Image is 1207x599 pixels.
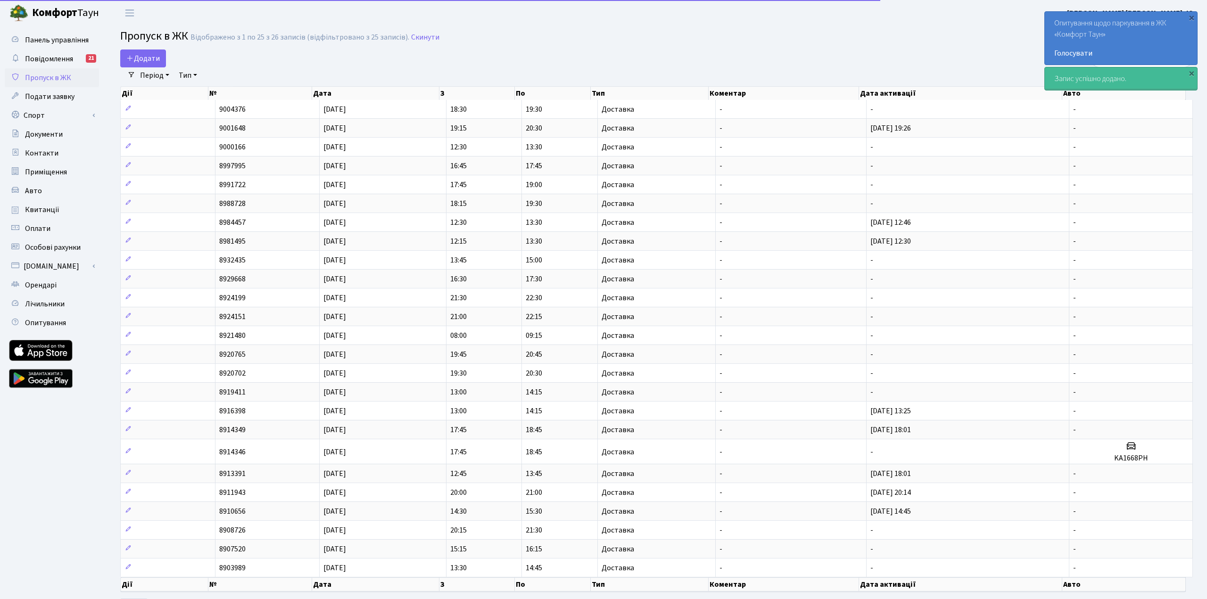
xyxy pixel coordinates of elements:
span: Документи [25,129,63,139]
span: - [719,525,722,535]
span: [DATE] [323,255,346,265]
span: Доставка [602,407,634,415]
th: Дата активації [859,577,1062,591]
span: 8924199 [219,293,246,303]
span: 8920765 [219,349,246,360]
span: 20:30 [526,368,542,378]
span: 22:15 [526,312,542,322]
span: Доставка [602,470,634,477]
a: Контакти [5,144,99,163]
span: - [719,563,722,573]
span: Доставка [602,143,634,151]
span: 8997995 [219,161,246,171]
div: 21 [86,54,96,63]
span: - [719,349,722,360]
span: - [1073,506,1076,517]
span: 15:00 [526,255,542,265]
a: Спорт [5,106,99,125]
th: Тип [591,87,709,100]
span: [DATE] [323,142,346,152]
th: Дії [121,577,208,591]
span: Доставка [602,294,634,302]
span: - [870,330,873,341]
span: 9001648 [219,123,246,133]
span: - [719,161,722,171]
span: 15:15 [450,544,467,554]
span: - [870,274,873,284]
span: 8929668 [219,274,246,284]
span: - [870,349,873,360]
span: 8988728 [219,198,246,209]
span: Особові рахунки [25,242,81,253]
span: - [719,312,722,322]
span: 8911943 [219,487,246,498]
span: - [719,425,722,435]
span: - [870,447,873,457]
span: 09:15 [526,330,542,341]
span: Додати [126,53,160,64]
span: - [870,525,873,535]
span: - [1073,198,1076,209]
span: 8932435 [219,255,246,265]
span: 8914346 [219,447,246,457]
span: - [870,161,873,171]
span: 8981495 [219,236,246,246]
span: - [1073,406,1076,416]
span: [DATE] [323,387,346,397]
span: 18:45 [526,447,542,457]
span: 8984457 [219,217,246,228]
th: Авто [1062,87,1186,100]
span: 16:15 [526,544,542,554]
span: Доставка [602,275,634,283]
span: Лічильники [25,299,65,309]
span: Доставка [602,545,634,553]
span: - [719,487,722,498]
a: Орендарі [5,276,99,295]
span: [DATE] [323,312,346,322]
span: [DATE] [323,563,346,573]
span: - [719,217,722,228]
span: 8921480 [219,330,246,341]
span: 14:45 [526,563,542,573]
span: - [870,387,873,397]
span: Оплати [25,223,50,234]
span: - [719,447,722,457]
img: logo.png [9,4,28,23]
th: По [515,87,591,100]
a: Голосувати [1054,48,1188,59]
span: [DATE] [323,406,346,416]
span: 8913391 [219,468,246,479]
span: Пропуск в ЖК [120,28,188,44]
span: - [870,180,873,190]
span: [DATE] [323,349,346,360]
span: Доставка [602,489,634,496]
span: - [870,312,873,322]
span: [DATE] 18:01 [870,468,911,479]
span: - [1073,293,1076,303]
span: - [1073,425,1076,435]
span: Доставка [602,369,634,377]
span: 8920702 [219,368,246,378]
span: Доставка [602,256,634,264]
span: Панель управління [25,35,89,45]
span: - [1073,236,1076,246]
span: [DATE] 19:26 [870,123,911,133]
span: - [719,255,722,265]
a: Особові рахунки [5,238,99,257]
a: Лічильники [5,295,99,313]
span: - [870,198,873,209]
span: [DATE] [323,468,346,479]
span: - [1073,255,1076,265]
span: 13:30 [526,236,542,246]
span: [DATE] [323,161,346,171]
th: Дата [312,87,439,100]
span: - [1073,330,1076,341]
span: - [719,506,722,517]
span: 20:00 [450,487,467,498]
span: Квитанції [25,205,59,215]
span: 9000166 [219,142,246,152]
span: Доставка [602,448,634,456]
span: - [1073,468,1076,479]
a: Панель управління [5,31,99,49]
span: [DATE] [323,104,346,115]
